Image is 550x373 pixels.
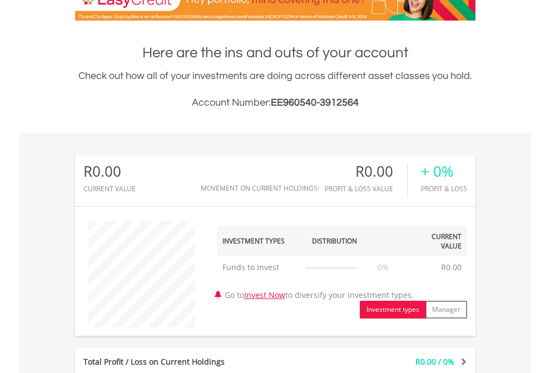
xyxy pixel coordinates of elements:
a: Invest Now [244,290,285,300]
div: Profit & Loss [421,185,467,192]
div: R0.00 [325,163,407,180]
div: Distribution [312,236,357,246]
span: R0.00 / 0% [415,356,454,367]
th: Investment Types [217,226,300,256]
button: Manager [425,301,467,319]
div: R0.00 [83,163,136,180]
div: + 0% [421,163,467,180]
td: Funds to Invest [217,256,300,278]
span: EE960540-3912564 [271,97,359,108]
h3: Account Number: [75,95,475,111]
button: Investment types [360,301,426,319]
div: Total Profit / Loss on Current Holdings [75,356,309,367]
h1: Here are the ins and outs of your account [75,43,475,63]
div: Movement on Current Holdings: [201,185,319,192]
div: Check out how all of your investments are doing across different asset classes you hold. [75,68,475,111]
td: 0% [363,256,404,278]
td: R0.00 [435,256,467,278]
th: Current Value [404,226,467,256]
div: CURRENT VALUE [83,185,136,192]
div: Profit & Loss Value [325,185,407,192]
div: Go to to diversify your investment types. [209,215,475,319]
